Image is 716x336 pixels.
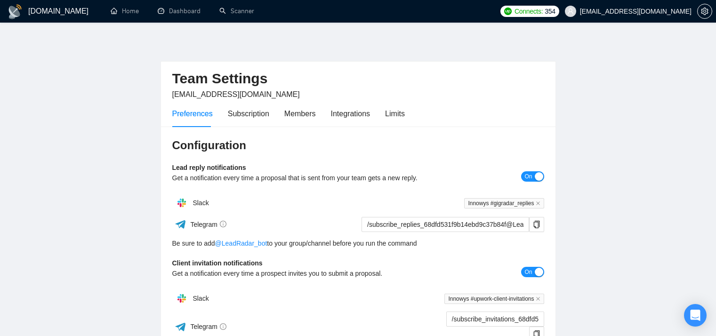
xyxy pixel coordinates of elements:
[504,8,512,15] img: upwork-logo.png
[219,7,254,15] a: searchScanner
[284,108,316,120] div: Members
[111,7,139,15] a: homeHome
[697,4,712,19] button: setting
[172,173,451,183] div: Get a notification every time a proposal that is sent from your team gets a new reply.
[172,268,451,279] div: Get a notification every time a prospect invites you to submit a proposal.
[172,193,191,212] img: hpQkSZIkSZIkSZIkSZIkSZIkSZIkSZIkSZIkSZIkSZIkSZIkSZIkSZIkSZIkSZIkSZIkSZIkSZIkSZIkSZIkSZIkSZIkSZIkS...
[529,217,544,232] button: copy
[193,295,209,302] span: Slack
[530,221,544,228] span: copy
[175,321,186,333] img: ww3wtPAAAAAElFTkSuQmCC
[536,201,540,206] span: close
[228,108,269,120] div: Subscription
[331,108,370,120] div: Integrations
[545,6,555,16] span: 354
[515,6,543,16] span: Connects:
[172,289,191,308] img: hpQkSZIkSZIkSZIkSZIkSZIkSZIkSZIkSZIkSZIkSZIkSZIkSZIkSZIkSZIkSZIkSZIkSZIkSZIkSZIkSZIkSZIkSZIkSZIkS...
[697,8,712,15] a: setting
[464,198,544,208] span: Innowys #gigradar_replies
[220,221,226,227] span: info-circle
[193,199,209,207] span: Slack
[172,90,300,98] span: [EMAIL_ADDRESS][DOMAIN_NAME]
[524,267,532,277] span: On
[190,323,226,330] span: Telegram
[385,108,405,120] div: Limits
[172,108,213,120] div: Preferences
[684,304,707,327] div: Open Intercom Messenger
[8,4,23,19] img: logo
[220,323,226,330] span: info-circle
[172,259,263,267] b: Client invitation notifications
[536,296,540,301] span: close
[524,171,532,182] span: On
[172,164,246,171] b: Lead reply notifications
[172,138,544,153] h3: Configuration
[698,8,712,15] span: setting
[175,218,186,230] img: ww3wtPAAAAAElFTkSuQmCC
[444,294,544,304] span: Innowys #upwork-client-invitations
[190,221,226,228] span: Telegram
[172,238,544,248] div: Be sure to add to your group/channel before you run the command
[215,238,267,248] a: @LeadRadar_bot
[158,7,201,15] a: dashboardDashboard
[567,8,574,15] span: user
[172,69,544,88] h2: Team Settings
